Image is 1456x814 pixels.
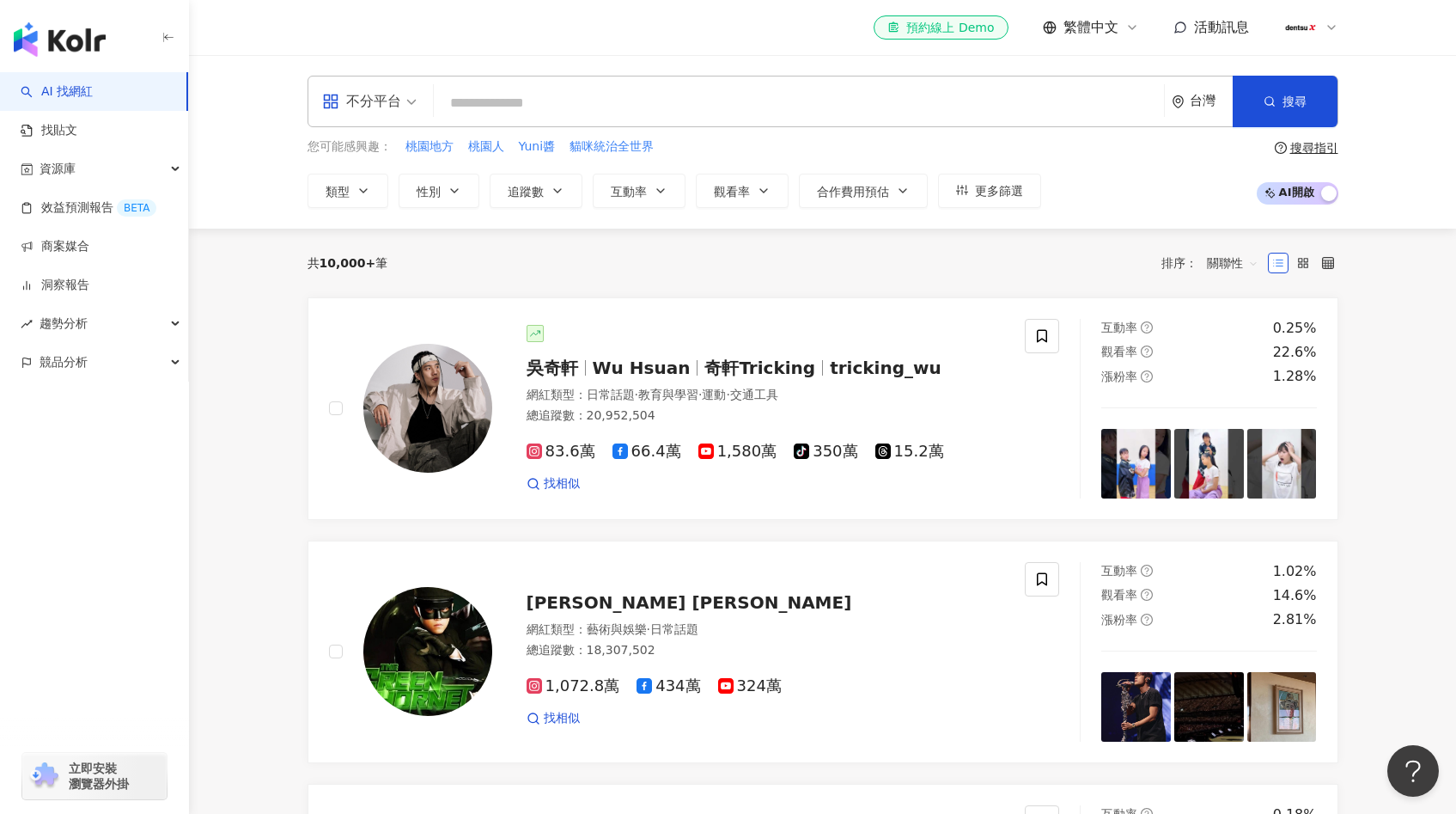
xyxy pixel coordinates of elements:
[1273,586,1317,605] div: 14.6%
[363,587,492,716] img: KOL Avatar
[1233,76,1337,127] button: 搜尋
[508,185,544,199] span: 追蹤數
[570,138,654,156] span: 貓咪統治全世界
[69,761,129,792] span: 立即安裝 瀏覽器外掛
[527,387,1005,404] div: 網紅類型 ：
[40,150,76,188] span: 資源庫
[1101,564,1137,578] span: 互動率
[612,443,681,461] span: 66.4萬
[1161,249,1268,277] div: 排序：
[405,138,454,156] span: 桃園地方
[1101,672,1171,742] img: post-image
[1141,565,1153,577] span: question-circle
[635,388,638,401] span: ·
[587,388,635,401] span: 日常話題
[527,677,620,695] span: 1,072.8萬
[1063,18,1118,37] span: 繁體中文
[1101,613,1137,627] span: 漲粉率
[1290,141,1338,155] div: 搜尋指引
[1273,319,1317,338] div: 0.25%
[467,138,505,156] button: 桃園人
[308,174,388,208] button: 類型
[587,622,647,636] span: 藝術與娛樂
[40,343,88,382] span: 競品分析
[1174,672,1244,742] img: post-image
[14,22,106,57] img: logo
[27,762,61,790] img: chrome extension
[593,358,691,378] span: Wu Hsuan
[1247,429,1317,499] img: post-image
[21,318,33,330] span: rise
[638,388,698,401] span: 教育與學習
[417,185,441,199] span: 性別
[698,388,702,401] span: ·
[1141,370,1153,383] span: question-circle
[527,407,1005,425] div: 總追蹤數 ： 20,952,504
[799,174,928,208] button: 合作費用預估
[1247,672,1317,742] img: post-image
[874,15,1008,40] a: 預約線上 Demo
[363,344,492,473] img: KOL Avatar
[1172,95,1185,108] span: environment
[1273,343,1317,362] div: 22.6%
[817,185,889,199] span: 合作費用預估
[887,19,994,36] div: 預約線上 Demo
[730,388,778,401] span: 交通工具
[702,388,726,401] span: 運動
[544,475,580,493] span: 找相似
[569,138,655,156] button: 貓咪統治全世界
[794,443,857,461] span: 350萬
[490,174,582,208] button: 追蹤數
[519,138,556,156] span: Yuni醬
[21,238,89,255] a: 商案媒合
[1141,614,1153,626] span: question-circle
[1273,562,1317,581] div: 1.02%
[1273,610,1317,629] div: 2.81%
[527,475,580,493] a: 找相似
[1174,429,1244,499] img: post-image
[322,88,401,115] div: 不分平台
[22,753,167,799] a: chrome extension立即安裝 瀏覽器外掛
[698,443,777,461] span: 1,580萬
[40,304,88,343] span: 趨勢分析
[611,185,647,199] span: 互動率
[704,358,815,378] span: 奇軒Tricking
[1101,345,1137,358] span: 觀看率
[1141,346,1153,358] span: question-circle
[714,185,750,199] span: 觀看率
[308,541,1338,763] a: KOL Avatar[PERSON_NAME] [PERSON_NAME]網紅類型：藝術與娛樂·日常話題總追蹤數：18,307,5021,072.8萬434萬324萬找相似互動率question...
[726,388,729,401] span: ·
[308,256,388,270] div: 共 筆
[1194,19,1249,35] span: 活動訊息
[1284,11,1317,44] img: 180x180px_JPG.jpg
[326,185,350,199] span: 類型
[527,710,580,727] a: 找相似
[21,122,77,139] a: 找貼文
[1282,95,1307,108] span: 搜尋
[527,358,578,378] span: 吳奇軒
[527,592,852,613] span: [PERSON_NAME] [PERSON_NAME]
[320,256,376,270] span: 10,000+
[21,83,93,101] a: searchAI 找網紅
[1101,429,1171,499] img: post-image
[718,677,782,695] span: 324萬
[1190,94,1233,108] div: 台灣
[1275,142,1287,154] span: question-circle
[322,93,339,110] span: appstore
[527,443,595,461] span: 83.6萬
[1387,745,1439,797] iframe: Help Scout Beacon - Open
[21,277,89,294] a: 洞察報告
[527,621,1005,639] div: 網紅類型 ：
[1207,249,1258,277] span: 關聯性
[308,138,392,156] span: 您可能感興趣：
[647,622,650,636] span: ·
[830,358,941,378] span: tricking_wu
[21,199,156,217] a: 效益預測報告BETA
[593,174,685,208] button: 互動率
[518,138,557,156] button: Yuni醬
[544,710,580,727] span: 找相似
[1273,367,1317,386] div: 1.28%
[308,297,1338,520] a: KOL Avatar吳奇軒Wu Hsuan奇軒Trickingtricking_wu網紅類型：日常話題·教育與學習·運動·交通工具總追蹤數：20,952,50483.6萬66.4萬1,580萬3...
[468,138,504,156] span: 桃園人
[875,443,944,461] span: 15.2萬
